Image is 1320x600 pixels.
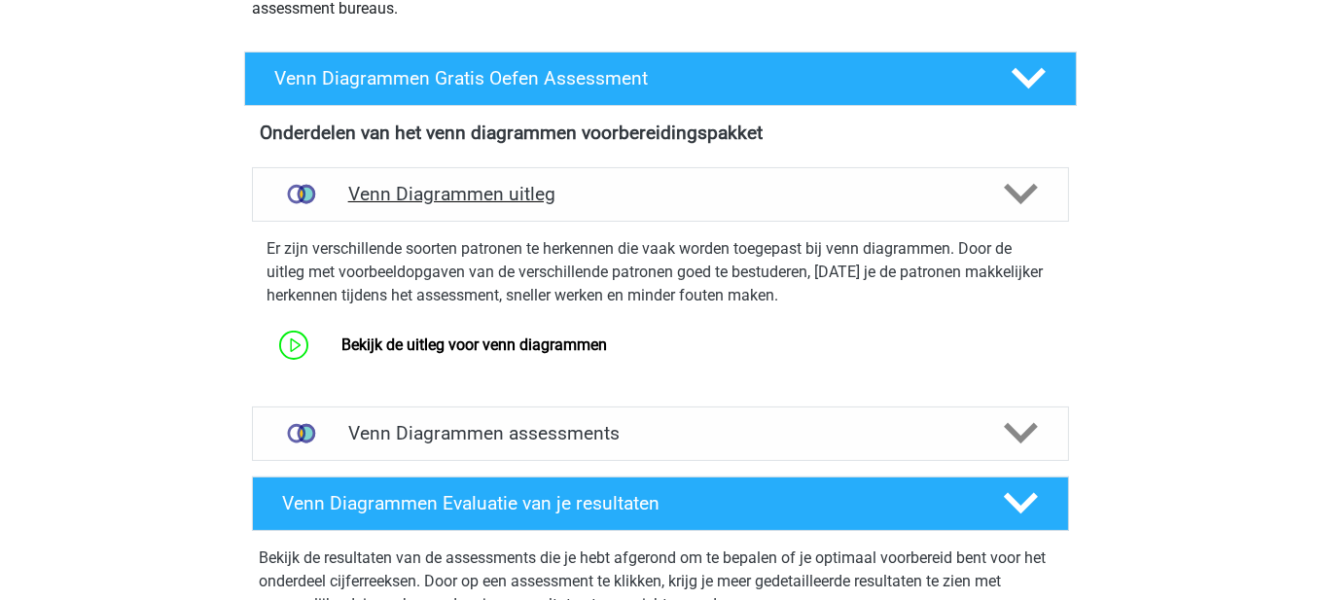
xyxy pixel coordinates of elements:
h4: Venn Diagrammen uitleg [348,183,973,205]
img: venn diagrammen assessments [276,408,326,458]
a: uitleg Venn Diagrammen uitleg [244,167,1077,222]
h4: Onderdelen van het venn diagrammen voorbereidingspakket [261,122,1060,144]
img: venn diagrammen uitleg [276,169,326,219]
p: Er zijn verschillende soorten patronen te herkennen die vaak worden toegepast bij venn diagrammen... [268,237,1053,307]
h4: Venn Diagrammen Evaluatie van je resultaten [283,492,973,514]
a: assessments Venn Diagrammen assessments [244,406,1077,461]
a: Bekijk de uitleg voor venn diagrammen [341,335,607,354]
h4: Venn Diagrammen Gratis Oefen Assessment [275,67,980,89]
a: Venn Diagrammen Gratis Oefen Assessment [236,52,1085,106]
a: Venn Diagrammen Evaluatie van je resultaten [244,476,1077,531]
h4: Venn Diagrammen assessments [348,422,973,444]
